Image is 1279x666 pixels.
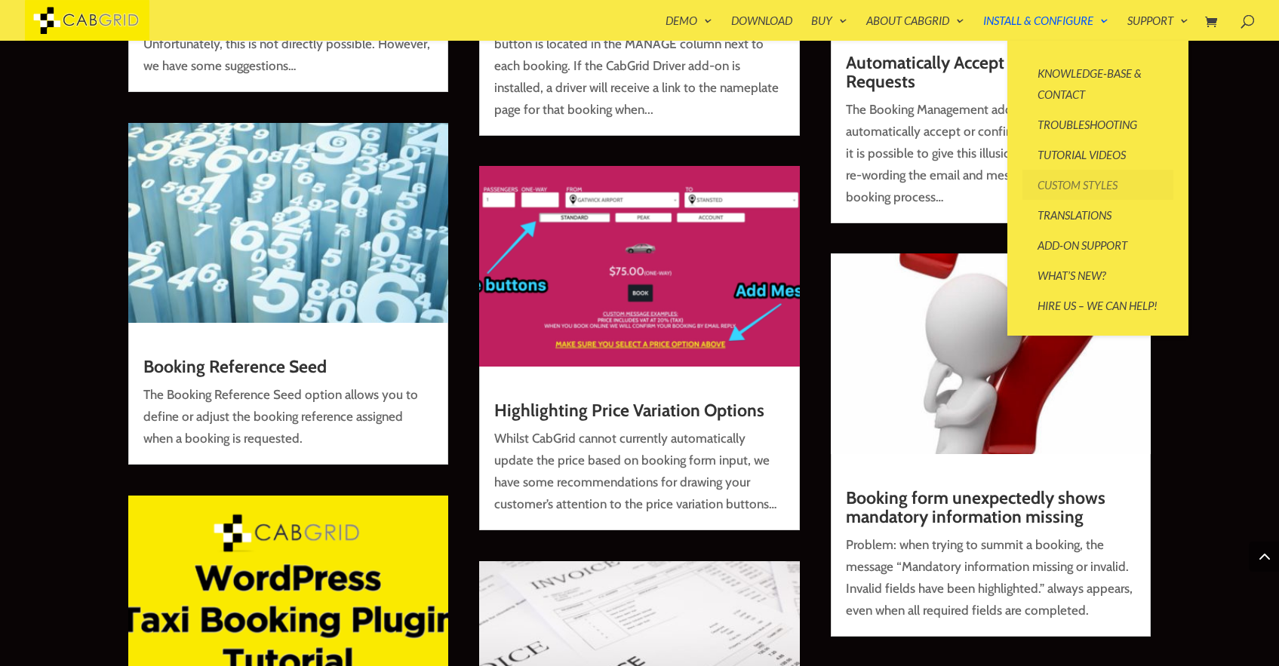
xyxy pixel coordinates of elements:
[1022,140,1173,170] a: Tutorial Videos
[494,400,764,421] a: Highlighting Price Variation Options
[983,15,1108,41] a: Install & Configure
[143,384,434,450] p: The Booking Reference Seed option allows you to define or adjust the booking reference assigned w...
[666,15,712,41] a: Demo
[811,15,847,41] a: Buy
[1022,230,1173,260] a: Add-On Support
[846,487,1105,527] a: Booking form unexpectedly shows mandatory information missing
[494,428,785,515] p: Whilst CabGrid cannot currently automatically update the price based on booking form input, we ha...
[128,123,449,324] img: Booking Reference Seed
[731,15,792,41] a: Download
[479,166,800,367] img: Highlighting Price Variation Options
[1022,290,1173,321] a: Hire Us – We can help!
[1127,15,1188,41] a: Support
[846,52,1134,92] a: Automatically Accept CabGrid Booking Requests
[1022,170,1173,200] a: Custom Styles
[846,99,1136,208] p: The Booking Management add-on cannot automatically accept or confirm bookings. However, it is pos...
[1022,109,1173,140] a: Troubleshooting
[866,15,964,41] a: About CabGrid
[1022,260,1173,290] a: What’s New?
[1022,58,1173,109] a: Knowledge-base & Contact
[1022,200,1173,230] a: Translations
[831,253,1151,454] img: Booking form unexpectedly shows mandatory information missing
[143,356,327,377] a: Booking Reference Seed
[846,534,1136,621] p: Problem: when trying to summit a booking, the message “Mandatory information missing or invalid. ...
[25,11,149,26] a: CabGrid Taxi Plugin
